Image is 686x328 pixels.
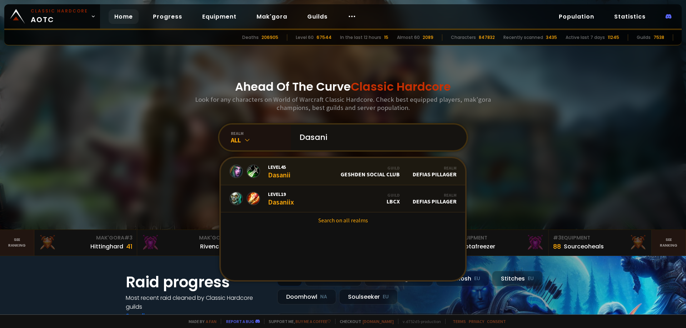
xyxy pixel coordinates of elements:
[474,275,480,282] small: EU
[126,271,269,293] h1: Raid progress
[446,230,549,256] a: #2Equipment88Notafreezer
[384,34,388,41] div: 15
[340,165,400,178] div: Geshden Social Club
[277,289,336,304] div: Doomhowl
[451,34,476,41] div: Characters
[340,34,381,41] div: In the last 12 hours
[469,319,484,324] a: Privacy
[295,125,458,150] input: Search a character...
[262,34,278,41] div: 206905
[608,34,619,41] div: 11245
[413,192,457,198] div: Realm
[413,165,457,178] div: Defias Pillager
[197,9,242,24] a: Equipment
[124,234,133,241] span: # 3
[109,9,139,24] a: Home
[487,319,506,324] a: Consent
[351,79,451,95] span: Classic Hardcore
[553,234,647,242] div: Equipment
[528,275,534,282] small: EU
[296,34,314,41] div: Level 60
[553,234,561,241] span: # 3
[564,242,604,251] div: Sourceoheals
[383,293,389,301] small: EU
[436,271,489,286] div: Nek'Rosh
[387,192,400,205] div: LBCx
[423,34,433,41] div: 2089
[226,319,254,324] a: Report a bug
[242,34,259,41] div: Deaths
[453,319,466,324] a: Terms
[387,192,400,198] div: Guild
[268,164,290,170] span: Level 45
[492,271,543,286] div: Stitches
[31,8,88,25] span: AOTC
[184,319,217,324] span: Made by
[637,34,651,41] div: Guilds
[546,34,557,41] div: 3435
[268,164,290,179] div: Dasanii
[200,242,223,251] div: Rivench
[503,34,543,41] div: Recently scanned
[608,9,651,24] a: Statistics
[268,191,294,206] div: Dasaniix
[413,165,457,171] div: Realm
[231,131,291,136] div: realm
[653,34,664,41] div: 7538
[295,319,331,324] a: Buy me a coffee
[221,212,465,228] a: Search on all realms
[566,34,605,41] div: Active last 7 days
[268,191,294,197] span: Level 19
[221,185,465,212] a: Level19DasaniixGuildLBCxRealmDefias Pillager
[553,9,600,24] a: Population
[398,319,441,324] span: v. d752d5 - production
[320,293,327,301] small: NA
[147,9,188,24] a: Progress
[363,319,394,324] a: [DOMAIN_NAME]
[450,234,544,242] div: Equipment
[549,230,652,256] a: #3Equipment88Sourceoheals
[302,9,333,24] a: Guilds
[397,34,420,41] div: Almost 60
[34,230,137,256] a: Mak'Gora#3Hittinghard41
[231,136,291,144] div: All
[553,242,561,251] div: 88
[652,230,686,256] a: Seeranking
[39,234,133,242] div: Mak'Gora
[126,293,269,311] h4: Most recent raid cleaned by Classic Hardcore guilds
[235,78,451,95] h1: Ahead Of The Curve
[126,312,172,320] a: See all progress
[461,242,495,251] div: Notafreezer
[264,319,331,324] span: Support me,
[335,319,394,324] span: Checkout
[90,242,123,251] div: Hittinghard
[251,9,293,24] a: Mak'gora
[126,242,133,251] div: 41
[339,289,398,304] div: Soulseeker
[31,8,88,14] small: Classic Hardcore
[479,34,495,41] div: 847832
[317,34,332,41] div: 67544
[206,319,217,324] a: a fan
[192,95,494,112] h3: Look for any characters on World of Warcraft Classic Hardcore. Check best equipped players, mak'g...
[413,192,457,205] div: Defias Pillager
[4,4,100,29] a: Classic HardcoreAOTC
[340,165,400,171] div: Guild
[221,158,465,185] a: Level45DasaniiGuildGeshden Social ClubRealmDefias Pillager
[137,230,240,256] a: Mak'Gora#2Rivench100
[141,234,235,242] div: Mak'Gora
